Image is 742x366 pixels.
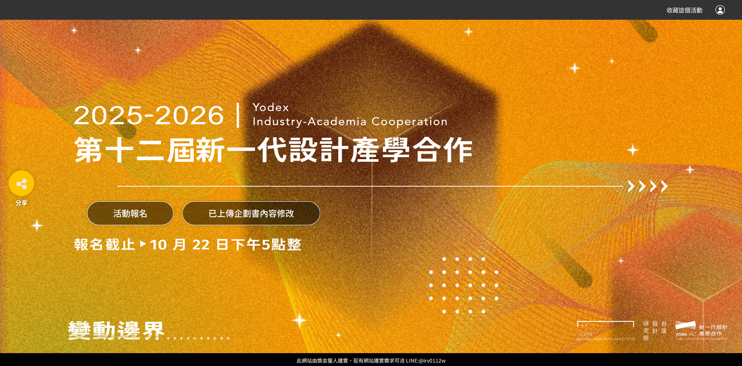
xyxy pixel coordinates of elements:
img: 2025-2026 第十二屆新一代設計產學合作 [196,137,472,163]
span: 收藏這個活動 [667,6,703,14]
img: 2025-2026 第十二屆新一代設計產學合作 [675,321,727,340]
button: 已上傳企劃書內容修改 [182,201,320,225]
span: 分享 [15,198,27,207]
a: @irv0112w [419,357,446,364]
img: 2025-2026 第十二屆新一代設計產學合作 [74,137,193,163]
span: 可洽 LINE: [297,357,446,364]
button: 活動報名 [87,201,174,225]
a: 此網站由獎金獵人建置，若有網站建置需求 [297,357,394,364]
img: 2025-2026 第十二屆新一代設計產學合作 [74,103,447,128]
img: 2025-2026 第十二屆新一代設計產學合作 [577,321,667,340]
img: 2025-2026 第十二屆新一代設計產學合作 [74,238,301,251]
img: 2025-2026 第十二屆新一代設計產學合作 [68,321,230,340]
